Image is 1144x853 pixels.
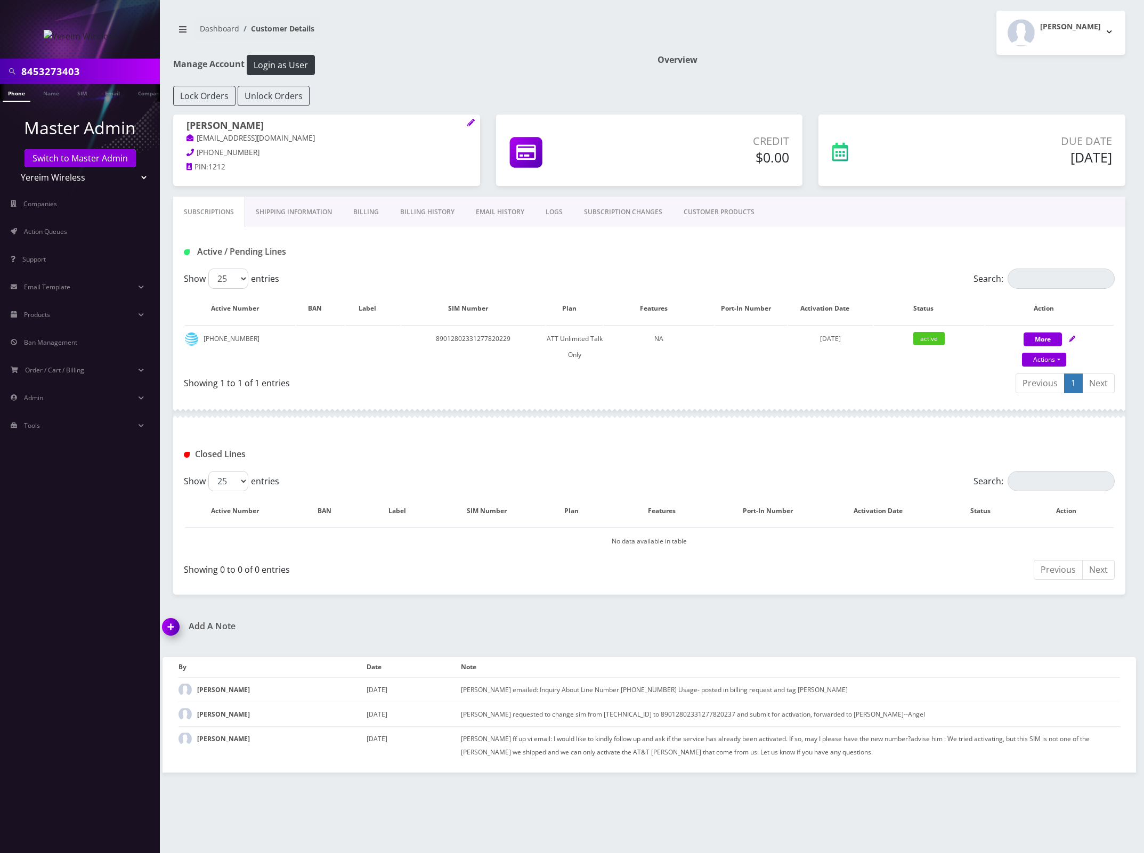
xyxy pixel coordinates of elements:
button: Login as User [247,55,315,75]
h1: Active / Pending Lines [184,247,483,257]
th: Port-In Number: activate to sort column ascending [723,495,823,526]
label: Show entries [184,471,279,491]
th: Note [461,657,1120,677]
a: Name [38,84,64,101]
a: [EMAIL_ADDRESS][DOMAIN_NAME] [186,133,315,144]
td: [PERSON_NAME] requested to change sim from [TECHNICAL_ID] to 89012802331277820237 and submit for ... [461,702,1120,726]
th: Action: activate to sort column ascending [985,293,1114,324]
th: Action : activate to sort column ascending [1029,495,1114,526]
h5: $0.00 [632,149,789,165]
a: Company [133,84,168,101]
th: SIM Number: activate to sort column ascending [442,495,542,526]
span: Support [22,255,46,264]
span: Ban Management [24,338,77,347]
a: PIN: [186,162,208,173]
h1: Overview [658,55,1126,65]
td: [PHONE_NUMBER] [185,325,295,368]
a: Billing [343,197,390,228]
span: active [913,332,945,345]
td: NA [604,325,714,368]
strong: [PERSON_NAME] [197,710,250,719]
th: Active Number: activate to sort column ascending [185,293,295,324]
label: Search: [973,471,1115,491]
a: 1 [1064,373,1083,393]
h1: Closed Lines [184,449,483,459]
input: Search: [1008,269,1115,289]
a: Shipping Information [245,197,343,228]
h2: [PERSON_NAME] [1040,22,1101,31]
h5: [DATE] [931,149,1112,165]
label: Show entries [184,269,279,289]
a: Actions [1022,353,1066,367]
img: Closed Lines [184,452,190,458]
h1: Manage Account [173,55,642,75]
th: Features: activate to sort column ascending [604,293,714,324]
select: Showentries [208,269,248,289]
label: Search: [973,269,1115,289]
input: Search in Company [21,61,157,82]
th: SIM Number: activate to sort column ascending [401,293,545,324]
a: Phone [3,84,30,102]
a: CUSTOMER PRODUCTS [673,197,765,228]
span: Email Template [24,282,70,291]
a: Add A Note [163,621,642,631]
a: Next [1082,373,1115,393]
span: Companies [23,199,57,208]
nav: breadcrumb [173,18,642,48]
th: Status: activate to sort column ascending [943,495,1028,526]
span: Products [24,310,50,319]
th: Features: activate to sort column ascending [612,495,722,526]
th: BAN: activate to sort column ascending [296,495,364,526]
td: [DATE] [367,677,461,702]
td: [PERSON_NAME] ff up vi email: I would like to kindly follow up and ask if the service has already... [461,726,1120,764]
strong: [PERSON_NAME] [197,734,250,743]
a: SUBSCRIPTION CHANGES [573,197,673,228]
a: Subscriptions [173,197,245,228]
a: LOGS [535,197,573,228]
th: Date [367,657,461,677]
div: Showing 0 to 0 of 0 entries [184,559,642,576]
input: Search: [1008,471,1115,491]
a: EMAIL HISTORY [465,197,535,228]
td: [PERSON_NAME] emailed: Inquiry About Line Number [PHONE_NUMBER] Usage- posted in billing request ... [461,677,1120,702]
span: Admin [24,393,43,402]
th: Port-In Number: activate to sort column ascending [715,293,787,324]
button: Unlock Orders [238,86,310,106]
th: BAN: activate to sort column ascending [296,293,345,324]
a: Switch to Master Admin [25,149,136,167]
img: Yereim Wireless [44,30,117,43]
img: at&t.png [185,332,198,346]
span: [PHONE_NUMBER] [197,148,259,157]
strong: [PERSON_NAME] [197,685,250,694]
span: Action Queues [24,227,67,236]
button: More [1024,332,1062,346]
a: Previous [1016,373,1065,393]
a: Login as User [245,58,315,70]
a: Billing History [390,197,465,228]
div: Showing 1 to 1 of 1 entries [184,372,642,389]
th: By [179,657,367,677]
button: [PERSON_NAME] [996,11,1125,55]
a: Next [1082,560,1115,580]
a: Previous [1034,560,1083,580]
li: Customer Details [239,23,314,34]
button: Lock Orders [173,86,236,106]
th: Label: activate to sort column ascending [365,495,441,526]
th: Status: activate to sort column ascending [874,293,984,324]
th: Plan: activate to sort column ascending [546,293,603,324]
p: Credit [632,133,789,149]
td: 89012802331277820229 [401,325,545,368]
td: [DATE] [367,726,461,764]
h1: [PERSON_NAME] [186,120,467,133]
th: Activation Date: activate to sort column ascending [825,495,943,526]
a: Email [100,84,125,101]
th: Plan: activate to sort column ascending [543,495,611,526]
span: [DATE] [820,334,841,343]
th: Activation Date: activate to sort column ascending [788,293,872,324]
p: Due Date [931,133,1112,149]
td: [DATE] [367,702,461,726]
span: Order / Cart / Billing [25,365,84,375]
td: No data available in table [185,527,1114,555]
